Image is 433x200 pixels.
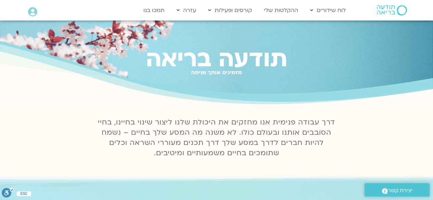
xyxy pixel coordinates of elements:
img: תודעה בריאה [377,5,407,15]
a: ההקלטות שלי [260,4,302,17]
span: יצירת קשר [388,186,412,195]
a: יצירת קשר [365,183,430,197]
a: תמכו בנו [140,4,168,17]
a: קורסים ופעילות [205,4,255,17]
a: לוח שידורים [307,4,349,17]
a: עזרה [173,4,200,17]
p: דרך עבודה פנימית אנו מחזקים את היכולת שלנו ליצור שינוי בחיינו, בחיי הסובבים אותנו ובעולם כולו. לא... [94,117,339,158]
